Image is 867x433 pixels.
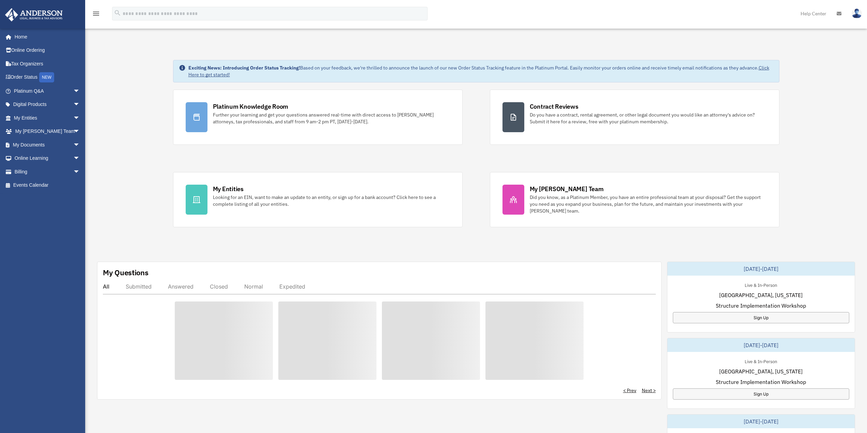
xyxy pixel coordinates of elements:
div: [DATE]-[DATE] [667,338,855,352]
div: [DATE]-[DATE] [667,262,855,276]
div: Live & In-Person [739,281,783,288]
a: Next > [642,387,656,394]
a: My Entities Looking for an EIN, want to make an update to an entity, or sign up for a bank accoun... [173,172,463,227]
i: menu [92,10,100,18]
strong: Exciting News: Introducing Order Status Tracking! [188,65,300,71]
span: arrow_drop_down [73,138,87,152]
a: Online Ordering [5,44,90,57]
a: My [PERSON_NAME] Teamarrow_drop_down [5,125,90,138]
img: Anderson Advisors Platinum Portal [3,8,65,21]
div: Submitted [126,283,152,290]
span: Structure Implementation Workshop [716,378,806,386]
div: Platinum Knowledge Room [213,102,289,111]
a: Tax Organizers [5,57,90,71]
div: Expedited [279,283,305,290]
div: All [103,283,109,290]
div: [DATE]-[DATE] [667,415,855,428]
a: My [PERSON_NAME] Team Did you know, as a Platinum Member, you have an entire professional team at... [490,172,779,227]
div: Contract Reviews [530,102,578,111]
a: Contract Reviews Do you have a contract, rental agreement, or other legal document you would like... [490,90,779,145]
a: Click Here to get started! [188,65,769,78]
a: My Documentsarrow_drop_down [5,138,90,152]
div: NEW [39,72,54,82]
a: My Entitiesarrow_drop_down [5,111,90,125]
span: arrow_drop_down [73,152,87,166]
span: [GEOGRAPHIC_DATA], [US_STATE] [719,291,803,299]
a: Order StatusNEW [5,71,90,84]
div: Further your learning and get your questions answered real-time with direct access to [PERSON_NAM... [213,111,450,125]
span: Structure Implementation Workshop [716,301,806,310]
a: Online Learningarrow_drop_down [5,152,90,165]
div: Normal [244,283,263,290]
span: arrow_drop_down [73,111,87,125]
span: [GEOGRAPHIC_DATA], [US_STATE] [719,367,803,375]
a: Digital Productsarrow_drop_down [5,98,90,111]
div: Looking for an EIN, want to make an update to an entity, or sign up for a bank account? Click her... [213,194,450,207]
img: User Pic [852,9,862,18]
div: My Entities [213,185,244,193]
span: arrow_drop_down [73,165,87,179]
a: Sign Up [673,312,849,323]
div: Based on your feedback, we're thrilled to announce the launch of our new Order Status Tracking fe... [188,64,774,78]
a: < Prev [623,387,636,394]
a: menu [92,12,100,18]
div: Do you have a contract, rental agreement, or other legal document you would like an attorney's ad... [530,111,767,125]
span: arrow_drop_down [73,84,87,98]
div: Live & In-Person [739,357,783,365]
div: Closed [210,283,228,290]
div: My Questions [103,267,149,278]
a: Sign Up [673,388,849,400]
div: My [PERSON_NAME] Team [530,185,604,193]
a: Platinum Q&Aarrow_drop_down [5,84,90,98]
span: arrow_drop_down [73,98,87,112]
i: search [114,9,121,17]
a: Events Calendar [5,179,90,192]
span: arrow_drop_down [73,125,87,139]
div: Answered [168,283,193,290]
div: Did you know, as a Platinum Member, you have an entire professional team at your disposal? Get th... [530,194,767,214]
a: Home [5,30,87,44]
a: Billingarrow_drop_down [5,165,90,179]
a: Platinum Knowledge Room Further your learning and get your questions answered real-time with dire... [173,90,463,145]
